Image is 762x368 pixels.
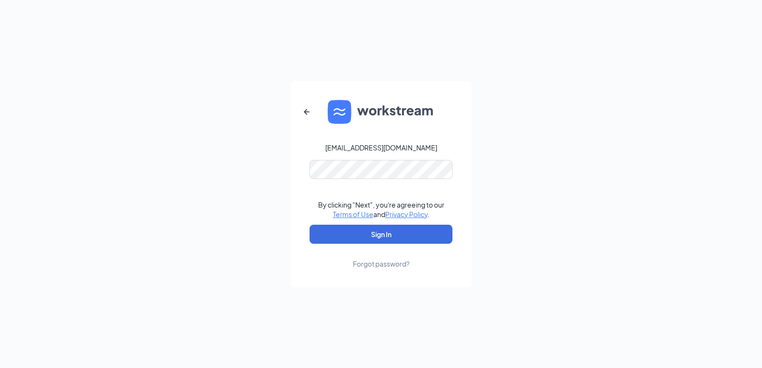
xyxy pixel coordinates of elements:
[353,244,410,269] a: Forgot password?
[333,210,373,219] a: Terms of Use
[318,200,444,219] div: By clicking "Next", you're agreeing to our and .
[325,143,437,152] div: [EMAIL_ADDRESS][DOMAIN_NAME]
[295,100,318,123] button: ArrowLeftNew
[385,210,428,219] a: Privacy Policy
[353,259,410,269] div: Forgot password?
[301,106,312,118] svg: ArrowLeftNew
[328,100,434,124] img: WS logo and Workstream text
[310,225,452,244] button: Sign In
